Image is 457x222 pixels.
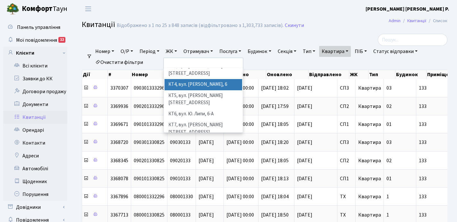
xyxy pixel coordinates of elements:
span: 090201333296 [134,103,165,110]
a: Послуга [217,46,244,57]
a: Порушення [3,188,67,201]
input: Пошук... [378,34,447,46]
span: [DATE] 00:00 [226,139,254,146]
span: Квитанції [82,19,115,30]
a: Статус відправки [371,46,420,57]
span: [DATE] [297,140,334,145]
span: Квартира [358,175,381,182]
span: 03 [386,139,392,146]
th: Номер [131,70,167,79]
span: 133 [419,122,455,127]
span: [DATE] [297,122,334,127]
a: Квитанції [407,17,426,24]
a: Квартира [319,46,351,57]
a: Контакти [3,137,67,149]
span: 09030133 [170,139,190,146]
a: Очистити фільтри [93,57,146,68]
a: О/Р [118,46,136,57]
span: 090101330825 [134,175,165,182]
span: Квартира [358,211,381,218]
a: Номер [93,46,117,57]
a: Період [137,46,162,57]
button: Переключити навігацію [80,4,96,14]
span: Квартира [358,157,381,164]
a: Довідники [3,201,67,214]
span: [DATE] 18:04 [261,193,289,200]
span: 080001330825 [134,211,165,218]
span: 3367713 [110,211,128,218]
span: 1 [386,211,389,218]
a: Договори продажу [3,85,67,98]
span: [DATE] 18:02 [261,84,289,92]
th: Дії [82,70,108,79]
span: [DATE] [199,157,214,164]
span: 133 [419,194,455,199]
span: 133 [419,158,455,163]
span: 09010133 [170,175,190,182]
b: Комфорт [22,4,53,14]
span: [DATE] [199,193,214,200]
span: 090201330825 [134,157,165,164]
span: 1 [386,193,389,200]
span: СП3 [340,140,353,145]
a: Секція [275,46,299,57]
span: СП3 [340,85,353,91]
span: [DATE] [297,212,334,218]
a: Документи [3,98,67,111]
span: СП2 [340,104,353,109]
span: [DATE] 17:59 [261,103,289,110]
span: [DATE] [297,176,334,181]
a: Тип [300,46,318,57]
span: 02 [386,157,392,164]
span: [DATE] 00:00 [226,157,254,164]
span: [DATE] [297,194,334,199]
span: [DATE] 00:00 [226,175,254,182]
span: Панель управління [17,24,60,31]
span: 133 [419,212,455,218]
nav: breadcrumb [379,14,457,28]
span: 3367896 [110,193,128,200]
a: Будинок [245,46,274,57]
span: 3368720 [110,139,128,146]
span: 080001332296 [134,193,165,200]
span: Таун [22,4,67,14]
th: Оновлено [266,70,309,79]
li: КТ7, вул. [PERSON_NAME][STREET_ADDRESS] [165,120,242,138]
span: Квартира [358,84,381,92]
span: [DATE] 00:00 [226,193,254,200]
span: 090101333296 [134,121,165,128]
span: 01 [386,121,392,128]
span: 3368345 [110,157,128,164]
span: СП2 [340,158,353,163]
span: 133 [419,85,455,91]
span: Мої повідомлення [16,37,57,44]
span: 133 [419,140,455,145]
span: [DATE] 00:00 [226,211,254,218]
span: СП1 [340,122,353,127]
a: ПІБ [352,46,369,57]
a: Мої повідомлення12 [3,34,67,47]
div: Відображено з 1 по 25 з 848 записів (відфільтровано з 1,303,733 записів). [117,22,284,29]
a: Панель управління [3,21,67,34]
span: Квартира [358,139,381,146]
a: Всі клієнти [3,59,67,72]
span: [DATE] [199,139,214,146]
a: ЖК [163,46,180,57]
span: [DATE] [297,104,334,109]
span: 09020133 [170,157,190,164]
th: Будинок [395,70,426,79]
li: КТ5, вул. [PERSON_NAME][STREET_ADDRESS] [165,90,242,109]
span: Квартира [358,103,381,110]
a: Орендарі [3,124,67,137]
div: 12 [58,37,65,43]
span: ТХ [340,194,353,199]
a: Скинути [285,22,304,29]
a: [PERSON_NAME] [PERSON_NAME] Р. [366,5,449,13]
span: СП1 [340,176,353,181]
a: Admin [389,17,401,24]
span: Квартира [358,193,381,200]
span: Квартира [358,121,381,128]
a: Заявки до КК [3,72,67,85]
a: Квитанції [3,111,67,124]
